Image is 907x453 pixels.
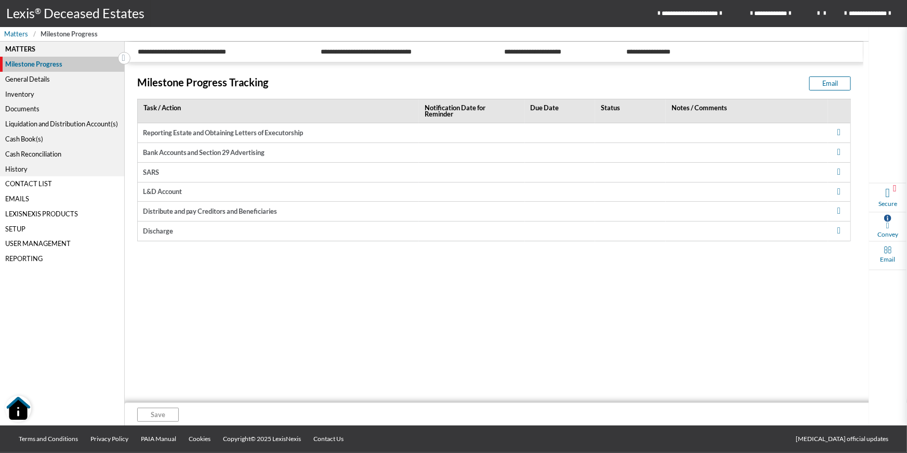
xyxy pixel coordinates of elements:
td: L&D Account [138,183,419,202]
a: [MEDICAL_DATA] official updates [790,425,895,452]
span: Notes / Comments [672,103,804,113]
span: Status [601,103,647,113]
a: PAIA Manual [135,425,182,452]
span: Notification Date for Reminder [425,103,504,119]
p: ® [35,5,44,22]
span: Task / Action [143,103,389,113]
a: Cookies [182,425,217,452]
a: Contact Us [307,425,350,452]
button: Open Resource Center [5,396,31,422]
a: Matters [4,29,33,39]
td: Reporting Estate and Obtaining Letters of Executorship [138,123,419,143]
a: Copyright© 2025 LexisNexis [217,425,307,452]
span: Email [822,79,838,88]
span: Email [880,255,896,265]
td: SARS [138,163,419,183]
td: Discharge [138,222,419,241]
a: Privacy Policy [84,425,135,452]
td: Bank Accounts and Section 29 Advertising [138,143,419,163]
span: Matters [4,29,28,39]
p: Milestone Progress Tracking [137,76,851,88]
span: Secure [878,199,897,209]
a: Terms and Conditions [12,425,84,452]
span: Convey [877,230,898,239]
td: Distribute and pay Creditors and Beneficiaries [138,202,419,222]
span: Due Date [530,103,576,113]
button: Email [809,76,851,90]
